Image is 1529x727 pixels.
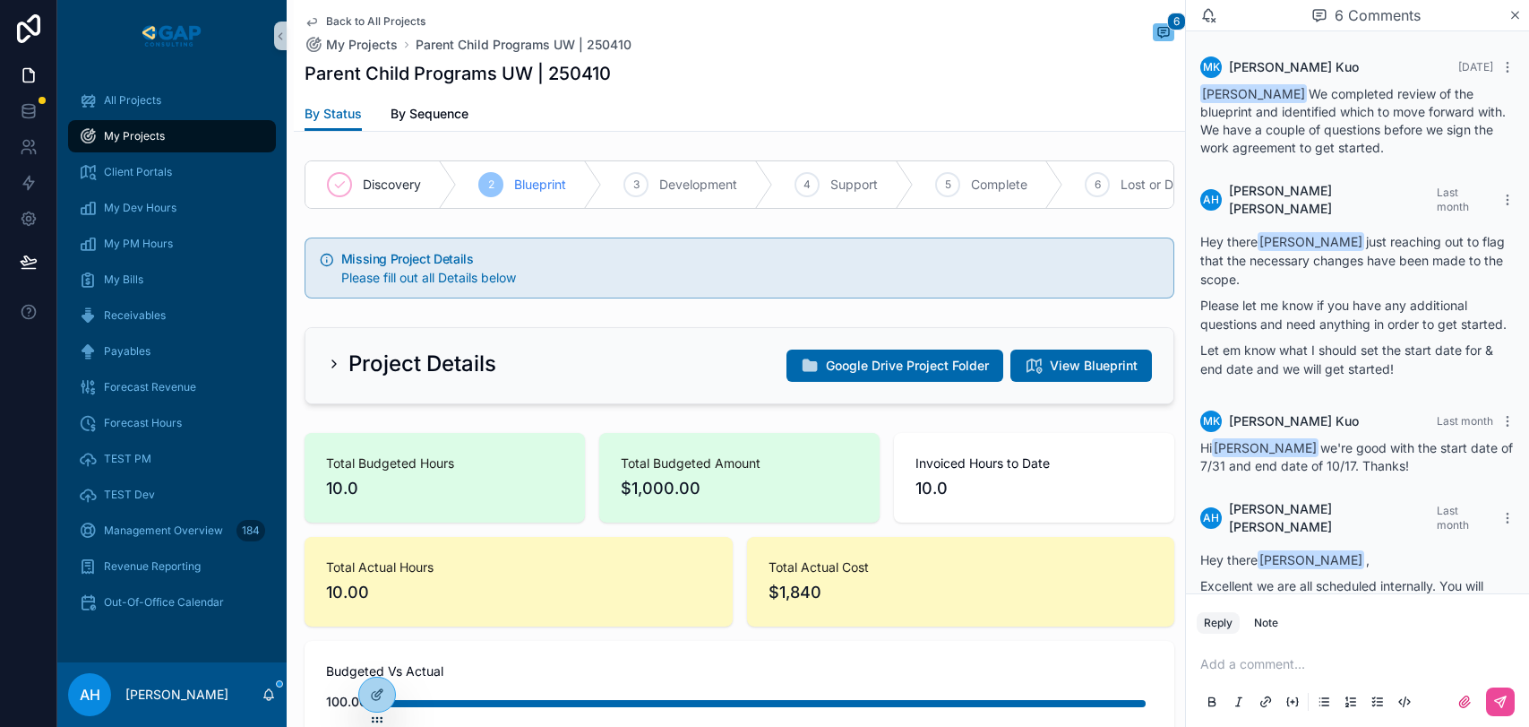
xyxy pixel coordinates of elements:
[391,98,468,134] a: By Sequence
[1200,232,1515,289] p: Hey there just reaching out to flag that the necessary changes have been made to the scope.
[104,595,224,610] span: Out-Of-Office Calendar
[68,156,276,188] a: Client Portals
[104,452,151,466] span: TEST PM
[80,684,100,705] span: AH
[786,350,1003,382] button: Google Drive Project Folder
[104,273,143,287] span: My Bills
[104,93,161,108] span: All Projects
[1203,511,1219,525] span: AH
[945,177,951,192] span: 5
[514,176,566,194] span: Blueprint
[1437,504,1469,532] span: Last month
[1200,440,1513,473] span: Hi we're good with the start date of 7/31 and end date of 10/17. Thanks!
[68,586,276,619] a: Out-Of-Office Calendar
[1203,60,1220,74] span: MK
[633,177,640,192] span: 3
[915,476,1153,501] span: 10.0
[305,61,611,86] h1: Parent Child Programs UW | 250410
[326,662,1153,680] span: Budgeted Vs Actual
[104,308,166,323] span: Receivables
[104,201,176,215] span: My Dev Hours
[326,476,563,501] span: 10.0
[1010,350,1152,382] button: View Blueprint
[1458,60,1493,74] span: [DATE]
[326,684,380,720] div: 100.00%
[1229,58,1359,76] span: [PERSON_NAME] Kuo
[104,416,182,430] span: Forecast Hours
[68,515,276,547] a: Management Overview184
[68,264,276,296] a: My Bills
[68,479,276,511] a: TEST Dev
[104,237,173,251] span: My PM Hours
[1200,576,1515,652] p: Excellent we are all scheduled internally. You will receive a link to pay for the first cycle and...
[621,454,858,472] span: Total Budgeted Amount
[68,371,276,403] a: Forecast Revenue
[68,407,276,439] a: Forecast Hours
[341,253,1159,265] h5: Missing Project Details
[769,580,1154,605] span: $1,840
[1200,296,1515,333] p: Please let me know if you have any additional questions and need anything in order to get started.
[416,36,631,54] a: Parent Child Programs UW | 250410
[1167,13,1186,30] span: 6
[326,454,563,472] span: Total Budgeted Hours
[125,686,228,704] p: [PERSON_NAME]
[1254,616,1278,630] div: Note
[1200,550,1515,569] p: Hey there ,
[57,72,287,642] div: scrollable content
[104,165,172,179] span: Client Portals
[326,580,711,605] span: 10.00
[68,335,276,368] a: Payables
[1197,612,1240,634] button: Reply
[1200,341,1515,378] p: Let em know what I should set the start date for & end date and we will get started!
[1229,182,1437,218] span: [PERSON_NAME] [PERSON_NAME]
[363,176,421,194] span: Discovery
[1121,176,1216,194] span: Lost or Dropped
[305,14,425,29] a: Back to All Projects
[68,228,276,260] a: My PM Hours
[1437,414,1493,428] span: Last month
[104,524,223,538] span: Management Overview
[1247,612,1285,634] button: Note
[1203,193,1219,207] span: AH
[68,550,276,583] a: Revenue Reporting
[1258,232,1364,251] span: [PERSON_NAME]
[971,176,1027,194] span: Complete
[68,192,276,224] a: My Dev Hours
[341,270,516,285] span: Please fill out all Details below
[348,350,496,378] h2: Project Details
[236,520,265,541] div: 184
[326,36,398,54] span: My Projects
[305,105,362,123] span: By Status
[1095,177,1101,192] span: 6
[803,177,811,192] span: 4
[1258,550,1364,569] span: [PERSON_NAME]
[68,443,276,475] a: TEST PM
[68,299,276,332] a: Receivables
[826,357,989,375] span: Google Drive Project Folder
[104,129,165,143] span: My Projects
[621,476,858,501] span: $1,000.00
[1229,412,1359,430] span: [PERSON_NAME] Kuo
[326,558,711,576] span: Total Actual Hours
[1153,23,1174,45] button: 6
[305,98,362,132] a: By Status
[391,105,468,123] span: By Sequence
[769,558,1154,576] span: Total Actual Cost
[1200,84,1307,103] span: [PERSON_NAME]
[68,120,276,152] a: My Projects
[1212,438,1319,457] span: [PERSON_NAME]
[659,176,737,194] span: Development
[104,380,196,394] span: Forecast Revenue
[488,177,494,192] span: 2
[915,454,1153,472] span: Invoiced Hours to Date
[104,559,201,574] span: Revenue Reporting
[830,176,878,194] span: Support
[68,84,276,117] a: All Projects
[1229,500,1437,536] span: [PERSON_NAME] [PERSON_NAME]
[341,269,1159,287] div: Please fill out all Details below
[305,36,398,54] a: My Projects
[326,14,425,29] span: Back to All Projects
[139,22,204,50] img: App logo
[1335,4,1421,26] span: 6 Comments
